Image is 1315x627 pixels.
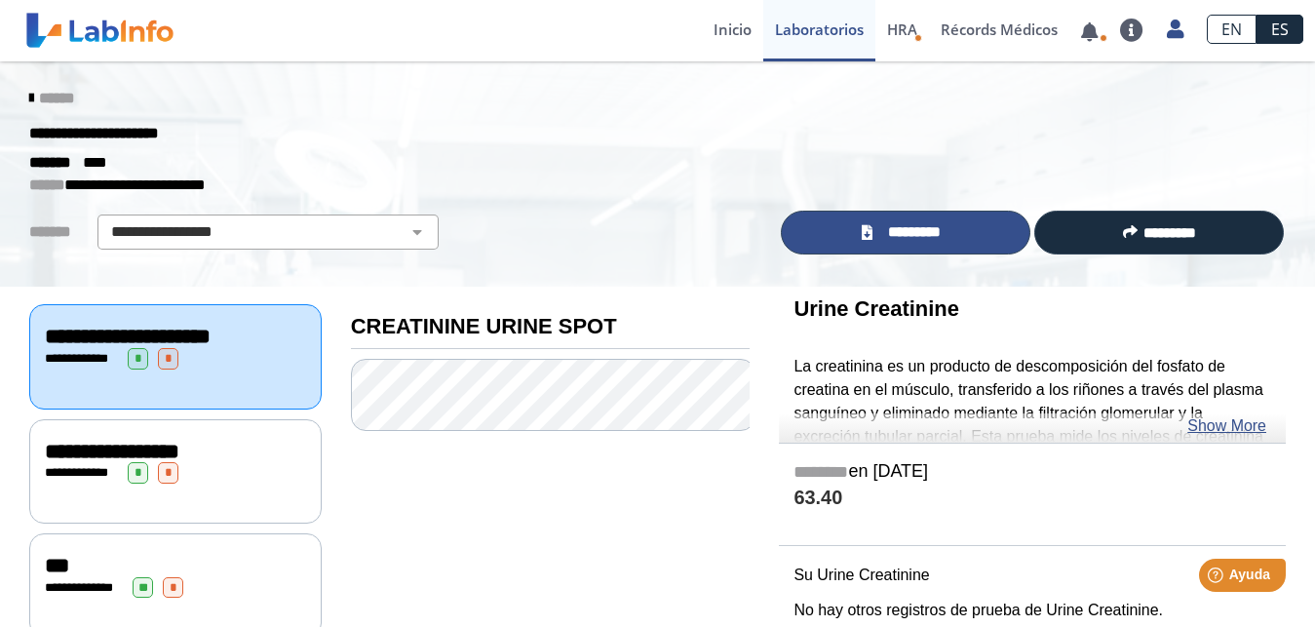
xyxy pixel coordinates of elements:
span: HRA [887,20,917,39]
p: Su Urine Creatinine [793,564,1271,587]
b: CREATININE URINE SPOT [351,314,617,338]
h5: en [DATE] [793,461,1271,484]
a: Show More [1187,414,1266,438]
p: La creatinina es un producto de descomposición del fosfato de creatina en el músculo, transferido... [793,355,1271,472]
a: ES [1257,15,1303,44]
a: EN [1207,15,1257,44]
b: Urine Creatinine [793,296,959,321]
h4: 63.40 [793,487,1271,511]
iframe: Help widget launcher [1141,551,1294,606]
